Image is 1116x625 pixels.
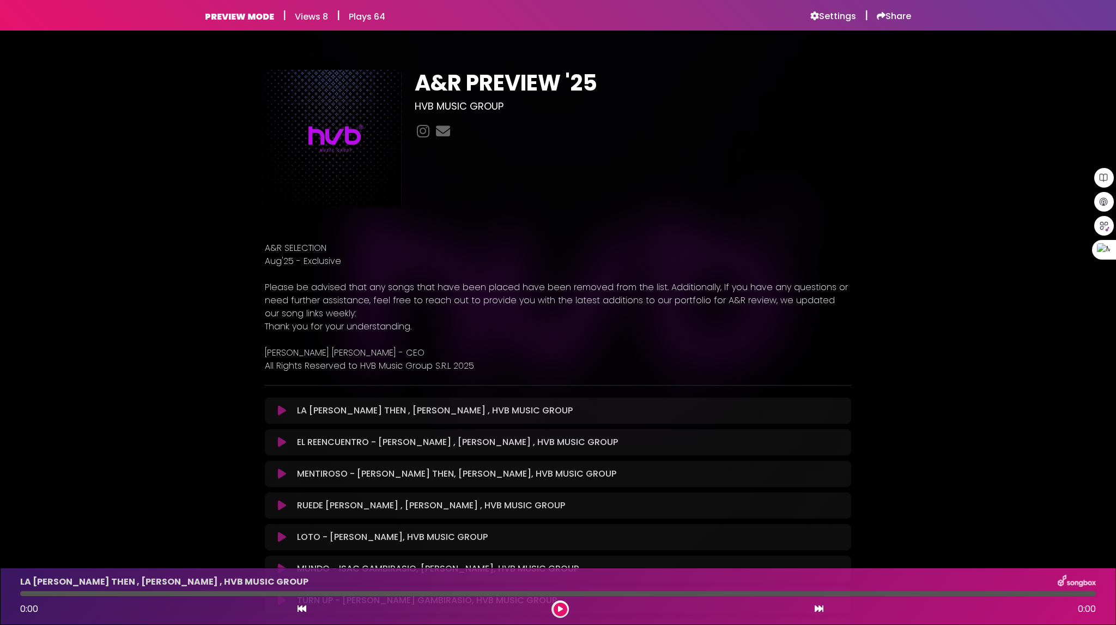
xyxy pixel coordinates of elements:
a: Settings [810,11,856,22]
img: ECJrYCpsQLOSUcl9Yvpd [265,70,402,207]
img: songbox-logo-white.png [1058,575,1096,589]
p: [PERSON_NAME] [PERSON_NAME] - CEO [265,346,851,359]
p: All Rights Reserved to HVB Music Group S.R.L 2025 [265,359,851,372]
p: A&R SELECTION [265,242,851,255]
p: LOTO - [PERSON_NAME], HVB MUSIC GROUP [297,531,488,544]
h5: | [865,9,868,22]
p: MENTIROSO - [PERSON_NAME] THEN, [PERSON_NAME], HVB MUSIC GROUP [297,467,616,480]
span: 0:00 [20,603,38,615]
p: EL REENCUENTRO - [PERSON_NAME] , [PERSON_NAME] , HVB MUSIC GROUP [297,436,618,449]
h6: PREVIEW MODE [205,11,274,22]
h6: Plays 64 [349,11,385,22]
h6: Views 8 [295,11,328,22]
p: MUNDO - ISAC GAMBIRASIO, [PERSON_NAME], HVB MUSIC GROUP [297,562,579,575]
p: Please be advised that any songs that have been placed have been removed from the list. Additiona... [265,281,851,320]
h1: A&R PREVIEW '25 [415,70,851,96]
p: LA [PERSON_NAME] THEN , [PERSON_NAME] , HVB MUSIC GROUP [20,575,308,588]
h5: | [283,9,286,22]
h5: | [337,9,340,22]
p: Aug'25 - Exclusive [265,255,851,268]
p: RUEDE [PERSON_NAME] , [PERSON_NAME] , HVB MUSIC GROUP [297,499,565,512]
h3: HVB MUSIC GROUP [415,100,851,112]
p: Thank you for your understanding. [265,320,851,333]
p: LA [PERSON_NAME] THEN , [PERSON_NAME] , HVB MUSIC GROUP [297,404,573,417]
span: 0:00 [1078,603,1096,616]
a: Share [877,11,911,22]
